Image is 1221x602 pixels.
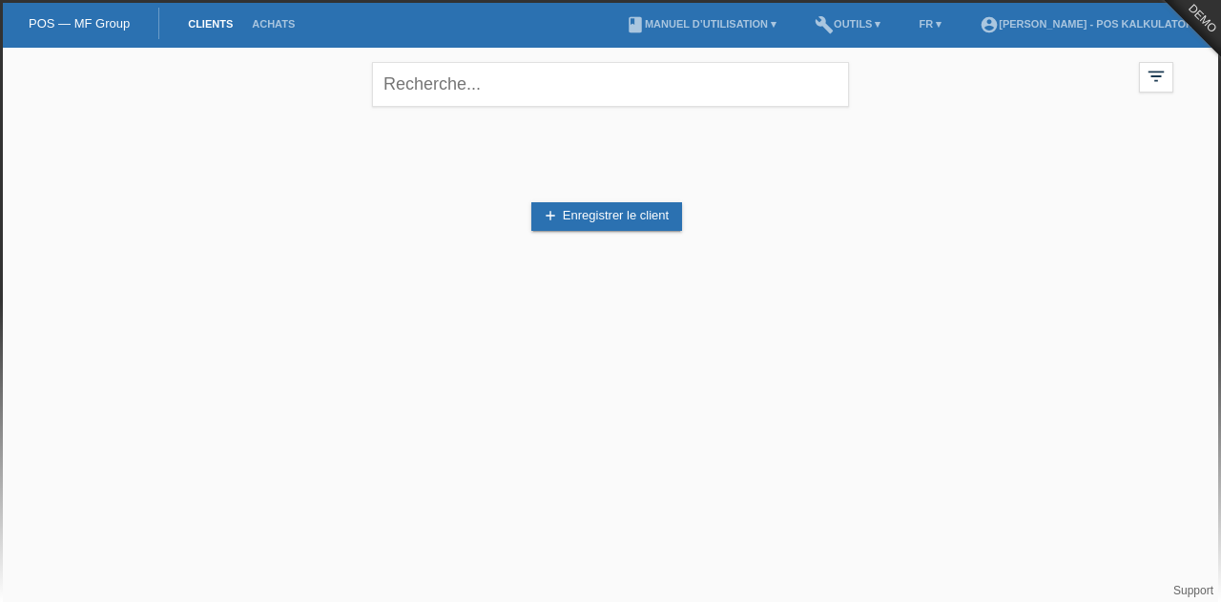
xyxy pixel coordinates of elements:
[815,15,834,34] i: build
[616,18,786,30] a: bookManuel d’utilisation ▾
[543,208,558,223] i: add
[626,15,645,34] i: book
[805,18,890,30] a: buildOutils ▾
[178,18,242,30] a: Clients
[980,15,999,34] i: account_circle
[970,18,1211,30] a: account_circle[PERSON_NAME] - POS Kalkulator ▾
[1146,66,1167,87] i: filter_list
[242,18,304,30] a: Achats
[531,202,682,231] a: addEnregistrer le client
[29,16,130,31] a: POS — MF Group
[372,62,849,107] input: Recherche...
[910,18,952,30] a: FR ▾
[1173,584,1213,597] a: Support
